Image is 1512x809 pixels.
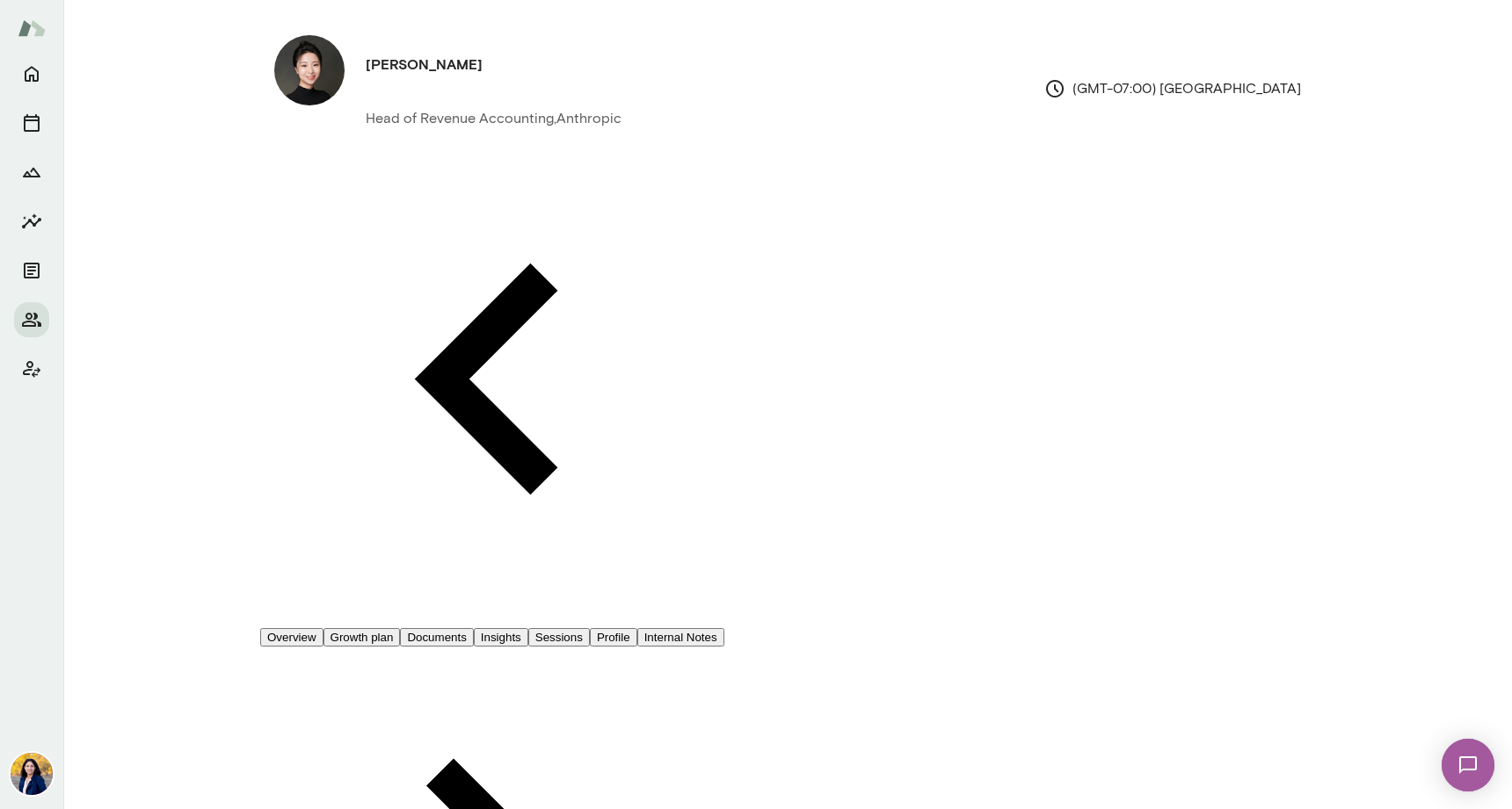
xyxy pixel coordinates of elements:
button: Client app [14,351,49,386]
h4: [PERSON_NAME] [366,54,483,75]
button: Sessions [14,105,49,141]
button: Growth plan [323,628,401,646]
button: Insights [14,204,49,239]
p: Head of Revenue Accounting, Anthropic [366,108,622,129]
button: Growth Plan [14,155,49,190]
img: Jaya Jaware [11,753,53,795]
img: Celine Xie [274,35,345,105]
button: Home [14,56,49,91]
p: (GMT-07:00) [GEOGRAPHIC_DATA] [1044,78,1301,99]
img: Mento [18,11,46,45]
button: Members [14,302,49,337]
button: Internal Notes [637,628,724,646]
button: Overview [260,628,323,646]
button: Documents [400,628,473,646]
button: Profile [590,628,637,646]
button: Insights [474,628,528,646]
button: Documents [14,253,49,288]
button: Sessions [528,628,590,646]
